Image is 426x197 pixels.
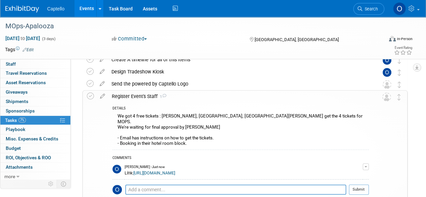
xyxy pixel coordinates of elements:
img: Owen Ellison [383,68,391,77]
a: Budget [0,144,70,153]
img: Unassigned [382,93,391,101]
span: Staff [6,61,16,67]
span: 7% [19,118,26,123]
a: Staff [0,60,70,69]
i: Move task [398,57,401,64]
div: Send the powered by Captello Logo [108,78,369,90]
span: [DATE] [DATE] [5,35,40,41]
img: Unassigned [383,80,391,89]
button: Committed [109,35,150,42]
td: Personalize Event Tab Strip [45,179,57,188]
span: Travel Reservations [6,70,47,76]
a: more [0,172,70,181]
span: Attachments [6,164,33,170]
a: edit [96,81,108,87]
i: Move task [397,94,401,100]
a: edit [97,93,108,99]
a: edit [96,57,108,63]
span: Tasks [5,118,26,123]
a: Search [353,3,384,15]
a: edit [96,69,108,75]
a: Misc. Expenses & Credits [0,134,70,143]
div: Register Event's Staff [108,91,369,102]
img: Owen Ellison [112,185,122,194]
div: We got 4 free tickets : [PERSON_NAME], [GEOGRAPHIC_DATA], [GEOGRAPHIC_DATA][PERSON_NAME] get the ... [112,112,369,149]
span: Playbook [6,127,25,132]
span: ROI, Objectives & ROO [6,155,51,160]
span: Budget [6,145,21,151]
span: [PERSON_NAME] - Just now [125,165,165,169]
td: Tags [5,46,34,53]
span: Shipments [6,99,28,104]
a: [URL][DOMAIN_NAME] [133,171,175,175]
span: Asset Reservations [6,80,46,85]
span: 1 [158,95,166,99]
a: Playbook [0,125,70,134]
span: more [4,174,15,179]
i: Move task [398,69,401,76]
a: Giveaways [0,88,70,97]
span: Misc. Expenses & Credits [6,136,58,141]
div: COMMENTS [112,155,369,162]
span: [GEOGRAPHIC_DATA], [GEOGRAPHIC_DATA] [254,37,338,42]
a: Attachments [0,163,70,172]
img: Owen Ellison [112,165,121,173]
a: Asset Reservations [0,78,70,87]
div: Link: [125,169,363,176]
span: Giveaways [6,89,28,95]
img: ExhibitDay [5,6,39,12]
a: Travel Reservations [0,69,70,78]
img: Owen Ellison [393,2,406,15]
div: In-Person [397,36,413,41]
div: MOps-Apalooza [3,20,378,32]
img: Format-Inperson.png [389,36,396,41]
img: Owen Ellison [383,56,391,65]
a: Tasks7% [0,116,70,125]
a: ROI, Objectives & ROO [0,153,70,162]
a: Edit [23,47,34,52]
div: Design Tradeshow Kiosk [108,66,369,77]
span: to [20,36,26,41]
div: Event Format [353,35,413,45]
div: DETAILS [112,106,369,112]
div: Create A timeline for all of this Items [108,54,369,65]
span: Captello [47,6,64,11]
td: Toggle Event Tabs [57,179,71,188]
span: (3 days) [41,37,56,41]
span: Search [362,6,378,11]
i: Move task [398,81,401,88]
span: Sponsorships [6,108,35,113]
button: Submit [349,185,369,195]
div: Event Rating [394,46,412,50]
a: Sponsorships [0,106,70,116]
a: Shipments [0,97,70,106]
